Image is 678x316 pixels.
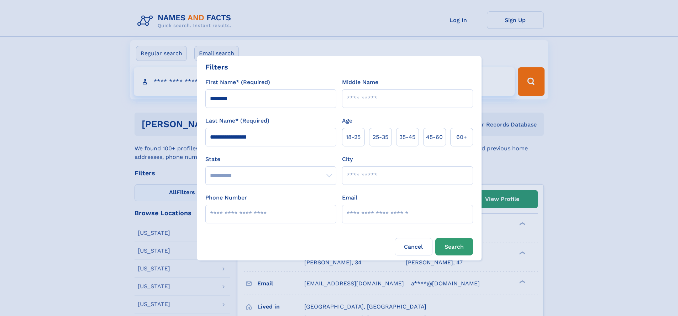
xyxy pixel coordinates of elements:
span: 60+ [456,133,467,141]
button: Search [435,238,473,255]
span: 45‑60 [426,133,443,141]
span: 25‑35 [373,133,388,141]
label: City [342,155,353,164]
label: Cancel [395,238,432,255]
span: 35‑45 [399,133,415,141]
label: Middle Name [342,78,378,87]
label: Phone Number [205,193,247,202]
span: 18‑25 [346,133,361,141]
label: State [205,155,336,164]
label: Email [342,193,357,202]
label: Last Name* (Required) [205,116,269,125]
div: Filters [205,62,228,72]
label: First Name* (Required) [205,78,270,87]
label: Age [342,116,352,125]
